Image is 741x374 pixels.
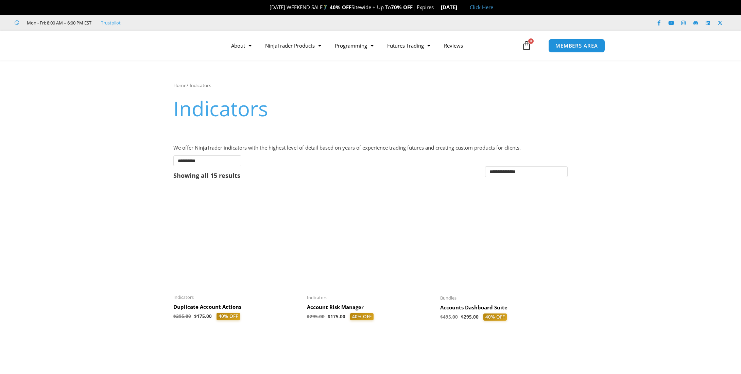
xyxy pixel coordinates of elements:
[330,4,351,11] strong: 40% OFF
[440,304,567,311] h2: Accounts Dashboard Suite
[101,19,121,27] a: Trustpilot
[307,313,310,320] span: $
[173,81,568,90] nav: Breadcrumb
[434,5,439,10] img: ⌛
[528,38,534,44] span: 0
[173,82,187,88] a: Home
[262,4,441,11] span: [DATE] WEEKEND SALE Sitewide + Up To | Expires
[258,38,328,53] a: NinjaTrader Products
[440,314,443,320] span: $
[173,304,300,313] a: Duplicate Account Actions
[173,143,568,153] p: We offer NinjaTrader indicators with the highest level of detail based on years of experience tra...
[194,313,197,319] span: $
[328,313,345,320] bdi: 175.00
[483,313,507,321] span: 40% OFF
[441,4,463,11] strong: [DATE]
[440,295,567,301] span: Bundles
[461,314,479,320] bdi: 295.00
[217,313,240,320] span: 40% OFF
[440,190,567,291] img: Accounts Dashboard Suite
[307,190,434,291] img: Account Risk Manager
[440,314,458,320] bdi: 495.00
[307,295,434,301] span: Indicators
[323,5,328,10] img: 🏌️‍♂️
[485,166,568,177] select: Shop order
[555,43,598,48] span: MEMBERS AREA
[437,38,470,53] a: Reviews
[391,4,413,11] strong: 70% OFF
[350,313,374,321] span: 40% OFF
[224,38,258,53] a: About
[173,172,240,178] p: Showing all 15 results
[458,5,463,10] img: 🏭
[470,4,493,11] a: Click Here
[173,190,300,290] img: Duplicate Account Actions
[512,36,541,55] a: 0
[548,39,605,53] a: MEMBERS AREA
[127,33,200,58] img: LogoAI | Affordable Indicators – NinjaTrader
[380,38,437,53] a: Futures Trading
[173,294,300,300] span: Indicators
[25,19,91,27] span: Mon - Fri: 8:00 AM – 6:00 PM EST
[307,304,434,313] a: Account Risk Manager
[173,94,568,123] h1: Indicators
[328,313,330,320] span: $
[307,304,434,311] h2: Account Risk Manager
[307,313,325,320] bdi: 295.00
[224,38,520,53] nav: Menu
[194,313,212,319] bdi: 175.00
[173,304,300,310] h2: Duplicate Account Actions
[173,313,191,319] bdi: 295.00
[173,313,176,319] span: $
[440,304,567,313] a: Accounts Dashboard Suite
[461,314,464,320] span: $
[328,38,380,53] a: Programming
[264,5,269,10] img: 🎉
